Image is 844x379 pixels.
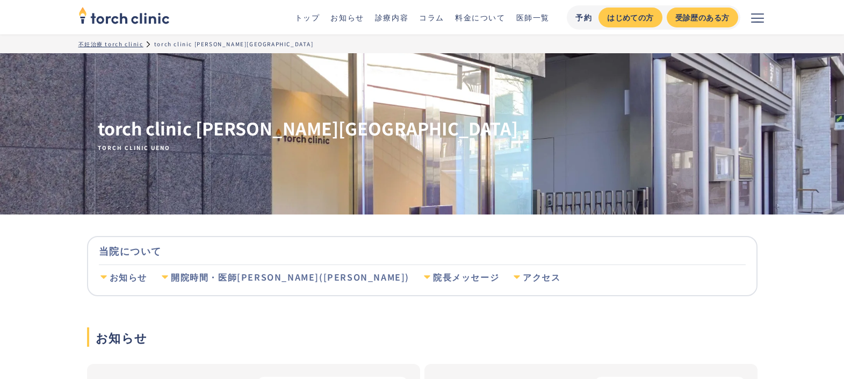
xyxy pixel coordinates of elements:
[455,12,506,23] a: 料金について
[512,265,560,290] a: アクセス
[99,265,147,290] a: お知らせ
[375,12,408,23] a: 診療内容
[171,271,409,283] div: 開院時間・医師[PERSON_NAME]([PERSON_NAME])
[433,271,499,283] div: 院長メッセージ
[419,12,444,23] a: コラム
[607,12,653,23] div: はじめての方
[330,12,364,23] a: お知らせ
[110,271,147,283] div: お知らせ
[160,265,409,290] a: 開院時間・医師[PERSON_NAME]([PERSON_NAME])
[78,40,143,48] a: 不妊治療 torch clinic
[98,117,518,152] h1: torch clinic [PERSON_NAME][GEOGRAPHIC_DATA]
[78,3,170,27] img: torch clinic
[422,265,499,290] a: 院長メッセージ
[78,8,170,27] a: home
[575,12,592,23] div: 予約
[87,327,758,347] h2: お知らせ
[675,12,730,23] div: 受診歴のある方
[516,12,550,23] a: 医師一覧
[98,144,518,152] span: TORCH CLINIC UENO
[598,8,662,27] a: はじめての方
[99,237,746,264] div: 当院について
[295,12,320,23] a: トップ
[154,40,314,48] div: torch clinic [PERSON_NAME][GEOGRAPHIC_DATA]
[667,8,738,27] a: 受診歴のある方
[523,271,560,283] div: アクセス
